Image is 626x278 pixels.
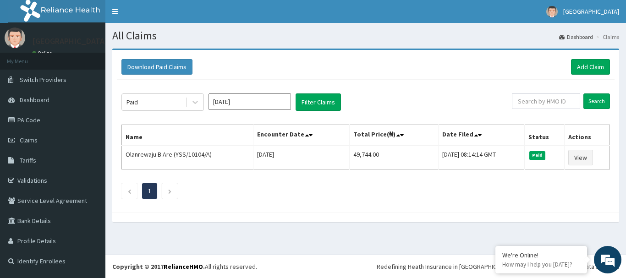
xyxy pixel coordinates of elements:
[5,27,25,48] img: User Image
[377,262,619,271] div: Redefining Heath Insurance in [GEOGRAPHIC_DATA] using Telemedicine and Data Science!
[583,93,610,109] input: Search
[121,59,192,75] button: Download Paid Claims
[148,187,151,195] a: Page 1 is your current page
[571,59,610,75] a: Add Claim
[502,251,580,259] div: We're Online!
[105,255,626,278] footer: All rights reserved.
[253,125,349,146] th: Encounter Date
[122,125,253,146] th: Name
[32,37,108,45] p: [GEOGRAPHIC_DATA]
[20,76,66,84] span: Switch Providers
[529,151,546,159] span: Paid
[112,262,205,271] strong: Copyright © 2017 .
[296,93,341,111] button: Filter Claims
[126,98,138,107] div: Paid
[563,7,619,16] span: [GEOGRAPHIC_DATA]
[20,136,38,144] span: Claims
[502,261,580,268] p: How may I help you today?
[559,33,593,41] a: Dashboard
[546,6,558,17] img: User Image
[209,93,291,110] input: Select Month and Year
[253,146,349,169] td: [DATE]
[439,146,525,169] td: [DATE] 08:14:14 GMT
[5,183,175,215] textarea: Type your message and hit 'Enter'
[20,96,49,104] span: Dashboard
[568,150,593,165] a: View
[53,82,126,174] span: We're online!
[32,50,54,56] a: Online
[20,156,36,164] span: Tariffs
[127,187,132,195] a: Previous page
[439,125,525,146] th: Date Filed
[349,146,439,169] td: 49,744.00
[122,146,253,169] td: Olanrewaju B Are (YSS/10104/A)
[524,125,564,146] th: Status
[564,125,610,146] th: Actions
[594,33,619,41] li: Claims
[150,5,172,27] div: Minimize live chat window
[48,51,154,63] div: Chat with us now
[17,46,37,69] img: d_794563401_company_1708531726252_794563401
[349,125,439,146] th: Total Price(₦)
[168,187,172,195] a: Next page
[112,30,619,42] h1: All Claims
[164,262,203,271] a: RelianceHMO
[512,93,580,109] input: Search by HMO ID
